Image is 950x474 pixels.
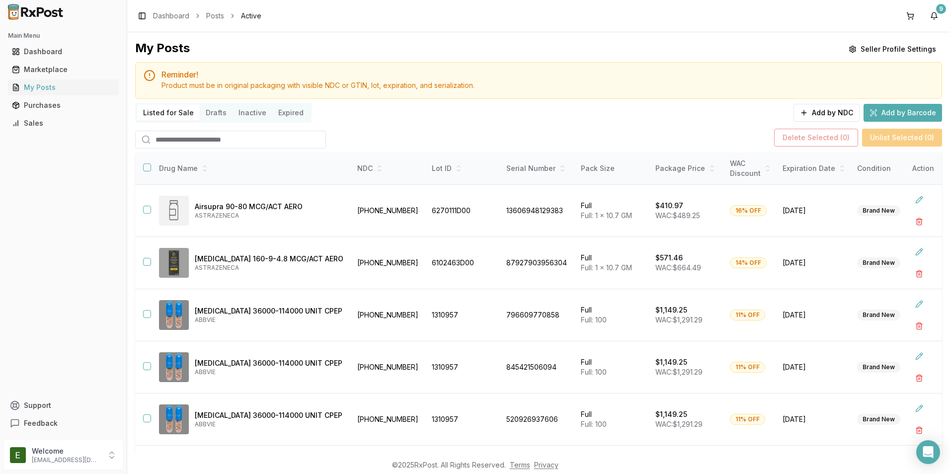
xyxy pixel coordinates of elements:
[783,206,845,216] span: [DATE]
[655,409,687,419] p: $1,149.25
[4,44,123,60] button: Dashboard
[426,394,500,446] td: 1310957
[233,105,272,121] button: Inactive
[195,306,343,316] p: [MEDICAL_DATA] 36000-114000 UNIT CPEP
[4,115,123,131] button: Sales
[8,96,119,114] a: Purchases
[32,456,101,464] p: [EMAIL_ADDRESS][DOMAIN_NAME]
[783,362,845,372] span: [DATE]
[510,461,530,469] a: Terms
[12,47,115,57] div: Dashboard
[783,163,845,173] div: Expiration Date
[500,289,575,341] td: 796609770858
[655,316,703,324] span: WAC: $1,291.29
[159,300,189,330] img: Creon 36000-114000 UNIT CPEP
[910,399,928,417] button: Edit
[783,414,845,424] span: [DATE]
[575,341,649,394] td: Full
[426,341,500,394] td: 1310957
[575,237,649,289] td: Full
[857,257,900,268] div: Brand New
[857,310,900,320] div: Brand New
[24,418,58,428] span: Feedback
[910,317,928,335] button: Delete
[161,71,934,79] h5: Reminder!
[426,237,500,289] td: 6102463D00
[534,461,558,469] a: Privacy
[206,11,224,21] a: Posts
[730,414,765,425] div: 11% OFF
[272,105,310,121] button: Expired
[655,420,703,428] span: WAC: $1,291.29
[910,369,928,387] button: Delete
[195,358,343,368] p: [MEDICAL_DATA] 36000-114000 UNIT CPEP
[195,264,343,272] p: ASTRAZENECA
[351,341,426,394] td: [PHONE_NUMBER]
[655,201,683,211] p: $410.97
[655,368,703,376] span: WAC: $1,291.29
[655,163,718,173] div: Package Price
[351,185,426,237] td: [PHONE_NUMBER]
[159,196,189,226] img: Airsupra 90-80 MCG/ACT AERO
[793,104,860,122] button: Add by NDC
[910,213,928,231] button: Delete
[910,347,928,365] button: Edit
[32,446,101,456] p: Welcome
[12,100,115,110] div: Purchases
[195,368,343,376] p: ABBVIE
[730,310,765,320] div: 11% OFF
[357,163,420,173] div: NDC
[4,79,123,95] button: My Posts
[195,202,343,212] p: Airsupra 90-80 MCG/ACT AERO
[581,263,632,272] span: Full: 1 x 10.7 GM
[500,237,575,289] td: 87927903956304
[4,4,68,20] img: RxPost Logo
[426,185,500,237] td: 6270111D00
[857,205,900,216] div: Brand New
[8,32,119,40] h2: Main Menu
[655,305,687,315] p: $1,149.25
[4,396,123,414] button: Support
[904,153,942,185] th: Action
[936,4,946,14] div: 9
[730,257,767,268] div: 14% OFF
[200,105,233,121] button: Drafts
[581,368,607,376] span: Full: 100
[8,114,119,132] a: Sales
[351,237,426,289] td: [PHONE_NUMBER]
[153,11,261,21] nav: breadcrumb
[910,295,928,313] button: Edit
[910,191,928,209] button: Edit
[783,310,845,320] span: [DATE]
[857,414,900,425] div: Brand New
[8,79,119,96] a: My Posts
[159,404,189,434] img: Creon 36000-114000 UNIT CPEP
[910,421,928,439] button: Delete
[351,394,426,446] td: [PHONE_NUMBER]
[730,158,771,178] div: WAC Discount
[500,185,575,237] td: 13606948129383
[153,11,189,21] a: Dashboard
[655,253,683,263] p: $571.46
[8,43,119,61] a: Dashboard
[351,289,426,341] td: [PHONE_NUMBER]
[195,316,343,324] p: ABBVIE
[655,357,687,367] p: $1,149.25
[575,394,649,446] td: Full
[910,243,928,261] button: Edit
[12,65,115,75] div: Marketplace
[195,410,343,420] p: [MEDICAL_DATA] 36000-114000 UNIT CPEP
[506,163,569,173] div: Serial Number
[783,258,845,268] span: [DATE]
[843,40,942,58] button: Seller Profile Settings
[137,105,200,121] button: Listed for Sale
[8,61,119,79] a: Marketplace
[575,185,649,237] td: Full
[195,420,343,428] p: ABBVIE
[581,211,632,220] span: Full: 1 x 10.7 GM
[655,211,700,220] span: WAC: $489.25
[575,153,649,185] th: Pack Size
[500,341,575,394] td: 845421506094
[12,118,115,128] div: Sales
[857,362,900,373] div: Brand New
